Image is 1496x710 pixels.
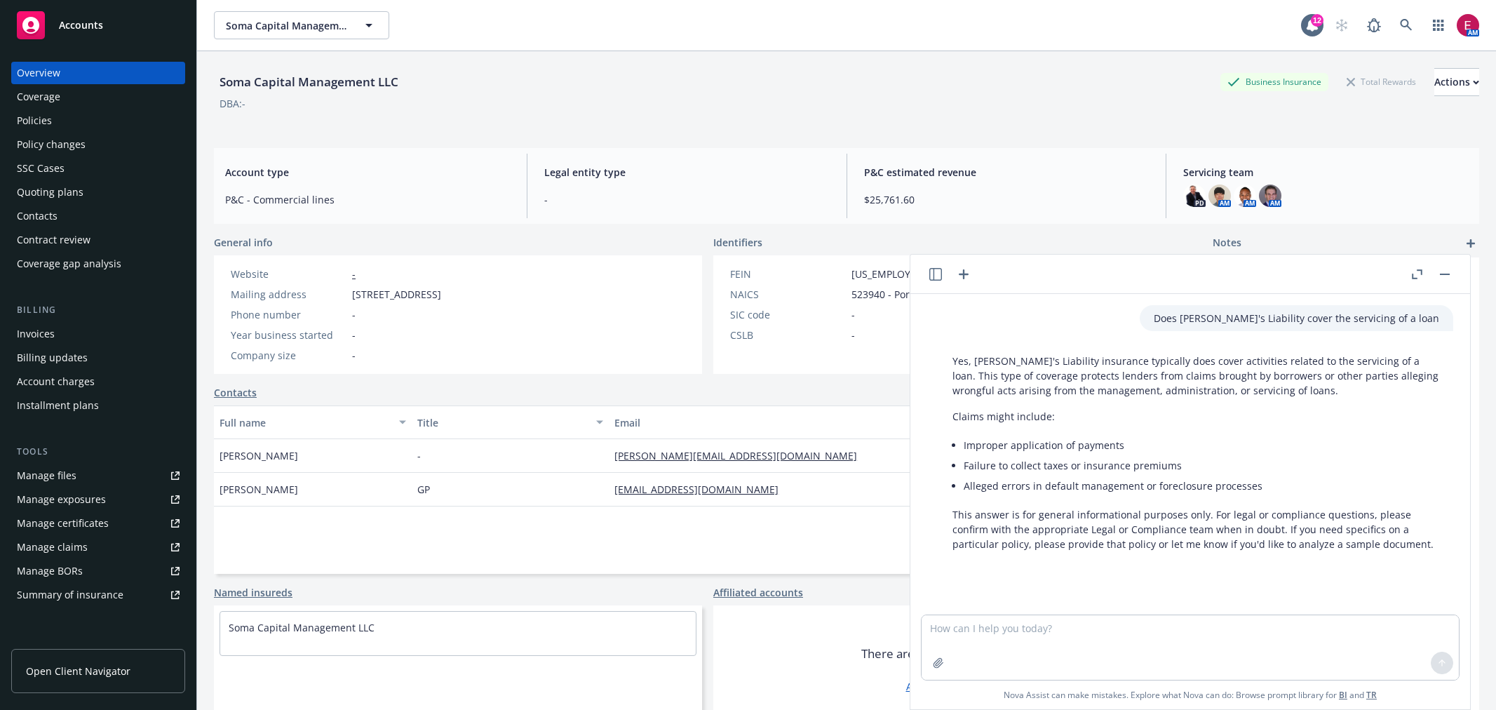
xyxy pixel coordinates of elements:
[730,307,846,322] div: SIC code
[17,347,88,369] div: Billing updates
[851,267,1052,281] span: [US_EMPLOYER_IDENTIFICATION_NUMBER]
[352,348,356,363] span: -
[1360,11,1388,39] a: Report a Bug
[220,96,245,111] div: DBA: -
[614,483,790,496] a: [EMAIL_ADDRESS][DOMAIN_NAME]
[11,488,185,511] span: Manage exposures
[59,20,103,31] span: Accounts
[11,512,185,535] a: Manage certificates
[220,482,298,497] span: [PERSON_NAME]
[11,370,185,393] a: Account charges
[17,62,60,84] div: Overview
[231,328,346,342] div: Year business started
[17,253,121,275] div: Coverage gap analysis
[864,165,1149,180] span: P&C estimated revenue
[964,435,1439,455] li: Improper application of payments
[11,584,185,606] a: Summary of insurance
[1424,11,1453,39] a: Switch app
[1311,14,1323,27] div: 12
[1213,235,1241,252] span: Notes
[17,86,60,108] div: Coverage
[11,323,185,345] a: Invoices
[214,585,292,600] a: Named insureds
[417,415,588,430] div: Title
[11,560,185,582] a: Manage BORs
[214,73,404,91] div: Soma Capital Management LLC
[1183,185,1206,207] img: photo
[964,455,1439,476] li: Failure to collect taxes or insurance premiums
[11,133,185,156] a: Policy changes
[11,62,185,84] a: Overview
[609,406,938,439] button: Email
[220,448,298,463] span: [PERSON_NAME]
[952,354,1439,398] p: Yes, [PERSON_NAME]'s Liability insurance typically does cover activities related to the servicing...
[412,406,609,439] button: Title
[1234,185,1256,207] img: photo
[17,370,95,393] div: Account charges
[17,560,83,582] div: Manage BORs
[614,449,868,462] a: [PERSON_NAME][EMAIL_ADDRESS][DOMAIN_NAME]
[17,181,83,203] div: Quoting plans
[11,229,185,251] a: Contract review
[11,157,185,180] a: SSC Cases
[1339,689,1347,701] a: BI
[861,645,1053,662] span: There are no affiliated accounts yet
[730,328,846,342] div: CSLB
[225,192,510,207] span: P&C - Commercial lines
[11,86,185,108] a: Coverage
[231,348,346,363] div: Company size
[1154,311,1439,326] p: Does [PERSON_NAME]'s Liability cover the servicing of a loan
[11,205,185,227] a: Contacts
[17,488,106,511] div: Manage exposures
[214,11,389,39] button: Soma Capital Management LLC
[231,267,346,281] div: Website
[851,287,1109,302] span: 523940 - Portfolio Management and Investment Advice
[11,109,185,132] a: Policies
[1220,73,1328,91] div: Business Insurance
[17,512,109,535] div: Manage certificates
[17,133,86,156] div: Policy changes
[11,6,185,45] a: Accounts
[864,192,1149,207] span: $25,761.60
[1392,11,1420,39] a: Search
[964,476,1439,496] li: Alleged errors in default management or foreclosure processes
[225,165,510,180] span: Account type
[730,267,846,281] div: FEIN
[1340,73,1423,91] div: Total Rewards
[713,585,803,600] a: Affiliated accounts
[229,621,375,634] a: Soma Capital Management LLC
[352,287,441,302] span: [STREET_ADDRESS]
[11,445,185,459] div: Tools
[17,229,90,251] div: Contract review
[1208,185,1231,207] img: photo
[1434,68,1479,96] button: Actions
[231,307,346,322] div: Phone number
[214,385,257,400] a: Contacts
[1366,689,1377,701] a: TR
[17,394,99,417] div: Installment plans
[17,323,55,345] div: Invoices
[352,267,356,281] a: -
[1259,185,1281,207] img: photo
[214,406,412,439] button: Full name
[614,415,917,430] div: Email
[17,464,76,487] div: Manage files
[231,287,346,302] div: Mailing address
[17,536,88,558] div: Manage claims
[1457,14,1479,36] img: photo
[220,415,391,430] div: Full name
[11,634,185,648] div: Analytics hub
[906,679,1009,694] a: Add affiliated account
[11,181,185,203] a: Quoting plans
[544,165,829,180] span: Legal entity type
[226,18,347,33] span: Soma Capital Management LLC
[730,287,846,302] div: NAICS
[11,347,185,369] a: Billing updates
[11,394,185,417] a: Installment plans
[214,235,273,250] span: General info
[1183,165,1468,180] span: Servicing team
[11,303,185,317] div: Billing
[352,307,356,322] span: -
[1462,235,1479,252] a: add
[952,507,1439,551] p: This answer is for general informational purposes only. For legal or compliance questions, please...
